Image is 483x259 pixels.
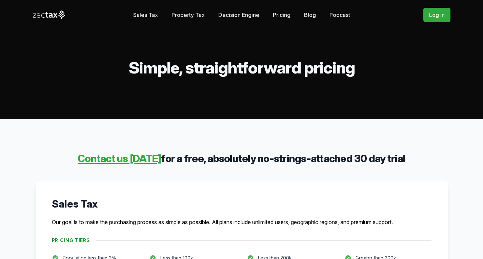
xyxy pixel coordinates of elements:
[133,8,158,22] a: Sales Tax
[78,152,161,165] a: Contact us [DATE]
[329,8,350,22] a: Podcast
[423,8,450,22] a: Log in
[273,8,290,22] a: Pricing
[52,237,96,244] h4: Pricing Tiers
[33,60,450,76] h2: Simple, straightforward pricing
[304,8,316,22] a: Blog
[52,218,431,226] p: Our goal is to make the purchasing process as simple as possible. All plans include unlimited use...
[172,8,205,22] a: Property Tax
[36,152,448,165] h3: for a free, absolutely no-strings-attached 30 day trial
[52,198,431,210] h3: Sales Tax
[218,8,259,22] a: Decision Engine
